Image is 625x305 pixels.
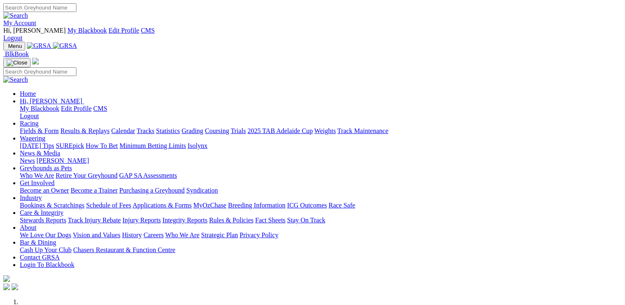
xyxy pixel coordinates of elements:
[3,275,10,282] img: logo-grsa-white.png
[61,105,92,112] a: Edit Profile
[56,172,118,179] a: Retire Your Greyhound
[20,187,622,194] div: Get Involved
[205,127,229,134] a: Coursing
[162,217,207,224] a: Integrity Reports
[20,224,36,231] a: About
[240,231,278,238] a: Privacy Policy
[328,202,355,209] a: Race Safe
[287,217,325,224] a: Stay On Track
[111,127,135,134] a: Calendar
[201,231,238,238] a: Strategic Plan
[20,98,82,105] span: Hi, [PERSON_NAME]
[68,217,121,224] a: Track Injury Rebate
[20,127,622,135] div: Racing
[56,142,84,149] a: SUREpick
[109,27,139,34] a: Edit Profile
[3,19,36,26] a: My Account
[122,217,161,224] a: Injury Reports
[20,150,60,157] a: News & Media
[20,142,622,150] div: Wagering
[3,3,76,12] input: Search
[3,34,22,41] a: Logout
[20,157,622,164] div: News & Media
[8,43,22,49] span: Menu
[7,60,27,66] img: Close
[3,27,622,42] div: My Account
[3,27,66,34] span: Hi, [PERSON_NAME]
[20,172,54,179] a: Who We Are
[86,142,118,149] a: How To Bet
[73,231,120,238] a: Vision and Values
[314,127,336,134] a: Weights
[20,217,622,224] div: Care & Integrity
[3,76,28,83] img: Search
[73,246,175,253] a: Chasers Restaurant & Function Centre
[119,187,185,194] a: Purchasing a Greyhound
[20,231,622,239] div: About
[137,127,154,134] a: Tracks
[20,239,56,246] a: Bar & Dining
[93,105,107,112] a: CMS
[119,172,177,179] a: GAP SA Assessments
[20,142,54,149] a: [DATE] Tips
[141,27,155,34] a: CMS
[231,127,246,134] a: Trials
[27,42,51,50] img: GRSA
[182,127,203,134] a: Grading
[60,127,109,134] a: Results & Replays
[122,231,142,238] a: History
[20,98,84,105] a: Hi, [PERSON_NAME]
[20,246,71,253] a: Cash Up Your Club
[188,142,207,149] a: Isolynx
[133,202,192,209] a: Applications & Forms
[143,231,164,238] a: Careers
[119,142,186,149] a: Minimum Betting Limits
[86,202,131,209] a: Schedule of Fees
[20,120,38,127] a: Racing
[165,231,200,238] a: Who We Are
[3,67,76,76] input: Search
[3,12,28,19] img: Search
[20,217,66,224] a: Stewards Reports
[337,127,388,134] a: Track Maintenance
[228,202,285,209] a: Breeding Information
[20,254,59,261] a: Contact GRSA
[20,209,64,216] a: Care & Integrity
[20,202,84,209] a: Bookings & Scratchings
[20,231,71,238] a: We Love Our Dogs
[53,42,77,50] img: GRSA
[255,217,285,224] a: Fact Sheets
[20,194,42,201] a: Industry
[20,172,622,179] div: Greyhounds as Pets
[156,127,180,134] a: Statistics
[12,284,18,290] img: twitter.svg
[209,217,254,224] a: Rules & Policies
[20,164,72,172] a: Greyhounds as Pets
[67,27,107,34] a: My Blackbook
[193,202,226,209] a: MyOzChase
[20,261,74,268] a: Login To Blackbook
[3,50,29,57] a: BlkBook
[186,187,218,194] a: Syndication
[20,105,59,112] a: My Blackbook
[20,246,622,254] div: Bar & Dining
[36,157,89,164] a: [PERSON_NAME]
[247,127,313,134] a: 2025 TAB Adelaide Cup
[20,179,55,186] a: Get Involved
[20,157,35,164] a: News
[20,202,622,209] div: Industry
[3,284,10,290] img: facebook.svg
[3,58,31,67] button: Toggle navigation
[5,50,29,57] span: BlkBook
[3,42,25,50] button: Toggle navigation
[20,127,59,134] a: Fields & Form
[20,112,39,119] a: Logout
[20,135,45,142] a: Wagering
[20,105,622,120] div: Hi, [PERSON_NAME]
[20,90,36,97] a: Home
[32,58,39,64] img: logo-grsa-white.png
[71,187,118,194] a: Become a Trainer
[287,202,327,209] a: ICG Outcomes
[20,187,69,194] a: Become an Owner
